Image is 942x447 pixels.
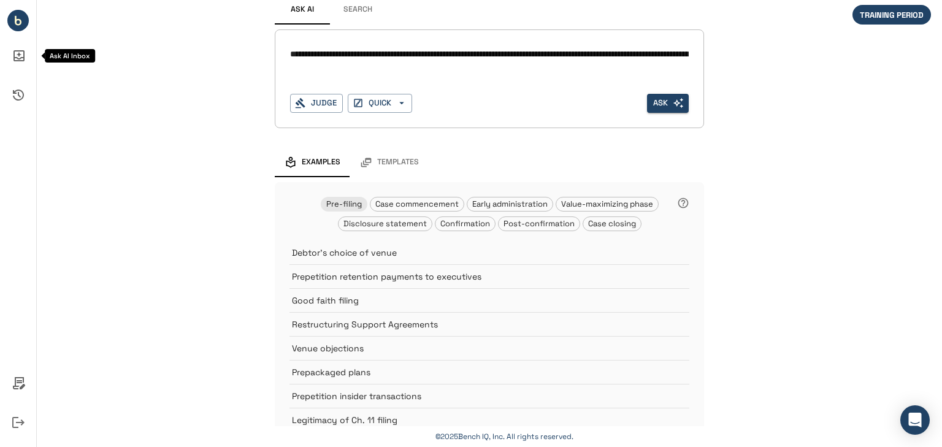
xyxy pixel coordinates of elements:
span: Ask AI [291,5,314,15]
div: Confirmation [435,216,496,231]
div: Value-maximizing phase [556,197,659,212]
div: Prepetition retention payments to executives [289,264,689,288]
div: Early administration [467,197,553,212]
span: Early administration [467,199,553,209]
span: Examples [302,158,340,167]
span: Enter search text [647,94,689,113]
div: Case closing [583,216,641,231]
div: Debtor's choice of venue [289,241,689,264]
span: Confirmation [435,218,495,229]
span: Templates [377,158,419,167]
p: Restructuring Support Agreements [292,318,659,330]
button: Judge [290,94,343,113]
div: Venue objections [289,336,689,360]
span: TRAINING PERIOD [852,10,931,20]
span: Pre-filing [321,199,367,209]
div: Pre-filing [321,197,367,212]
div: examples and templates tabs [275,148,704,177]
div: Post-confirmation [498,216,580,231]
p: Venue objections [292,342,659,354]
span: Disclosure statement [339,218,432,229]
span: Case commencement [370,199,464,209]
button: Ask [647,94,689,113]
span: Value-maximizing phase [556,199,658,209]
button: QUICK [348,94,412,113]
div: Legitimacy of Ch. 11 filing [289,408,689,432]
div: Case commencement [370,197,464,212]
span: Post-confirmation [499,218,580,229]
div: Disclosure statement [338,216,432,231]
p: Debtor's choice of venue [292,246,659,259]
div: Prepetition insider transactions [289,384,689,408]
div: Open Intercom Messenger [900,405,930,435]
div: Ask AI Inbox [45,49,95,63]
div: We are not billing you for your initial period of in-app activity. [852,5,937,25]
p: Prepetition retention payments to executives [292,270,659,283]
p: Prepetition insider transactions [292,390,659,402]
span: Case closing [583,218,641,229]
p: Good faith filing [292,294,659,307]
div: Prepackaged plans [289,360,689,384]
p: Prepackaged plans [292,366,659,378]
div: Good faith filing [289,288,689,312]
div: Restructuring Support Agreements [289,312,689,336]
p: Legitimacy of Ch. 11 filing [292,414,659,426]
